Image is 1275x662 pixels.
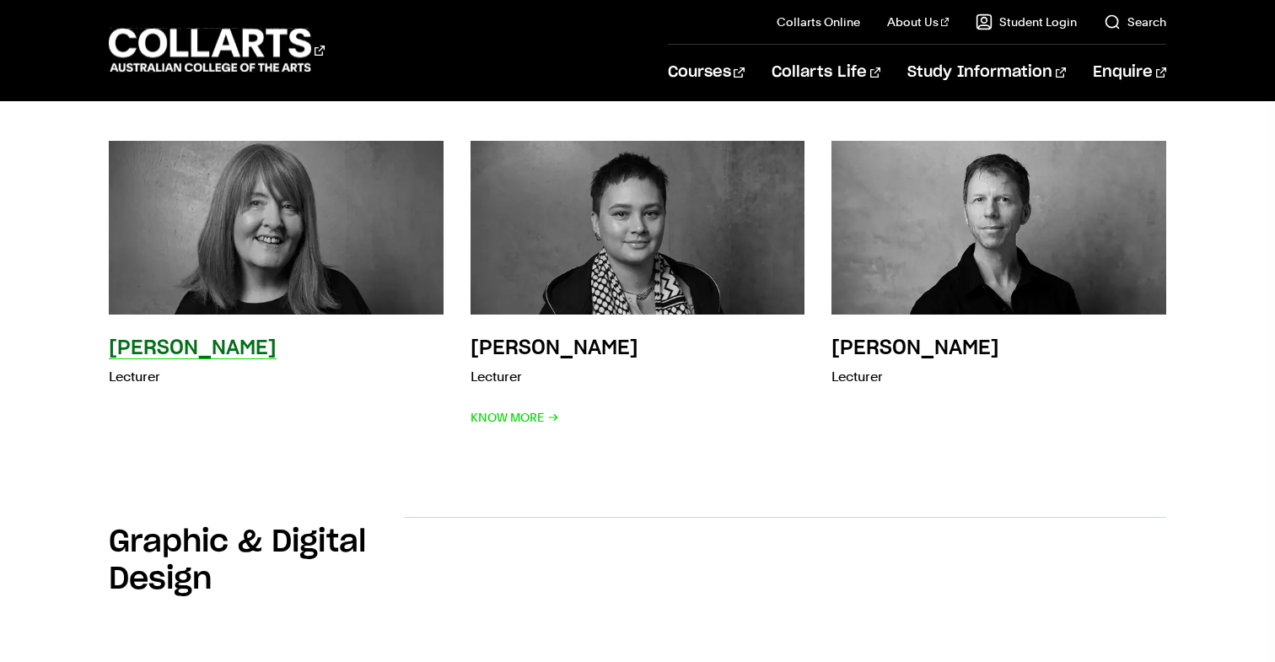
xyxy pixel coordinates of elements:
a: Collarts Life [772,45,880,100]
a: Study Information [907,45,1066,100]
a: Courses [668,45,745,100]
p: Lecturer [109,365,277,389]
h2: Graphic & Digital Design [109,524,404,598]
span: Know More [471,406,559,429]
a: Enquire [1093,45,1166,100]
a: [PERSON_NAME] Lecturer Know More [471,141,805,429]
div: Go to homepage [109,26,325,74]
a: About Us [887,13,950,30]
p: Lecturer [471,365,638,389]
h3: [PERSON_NAME] [471,338,638,358]
a: Search [1104,13,1166,30]
h3: [PERSON_NAME] [831,338,999,358]
h3: [PERSON_NAME] [109,338,277,358]
a: Student Login [976,13,1077,30]
a: Collarts Online [777,13,860,30]
p: Lecturer [831,365,999,389]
